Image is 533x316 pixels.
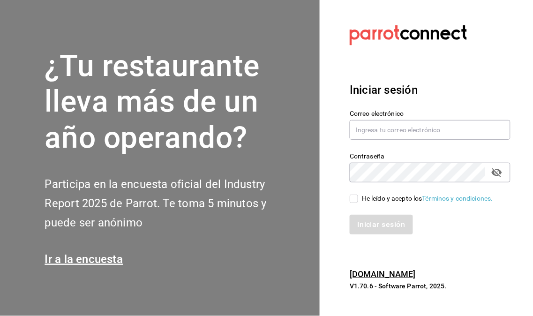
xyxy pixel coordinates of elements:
[350,152,384,160] font: Contraseña
[45,48,260,156] font: ¿Tu restaurante lleva más de un año operando?
[362,195,422,202] font: He leído y acepto los
[350,282,447,290] font: V1.70.6 - Software Parrot, 2025.
[350,269,416,279] a: [DOMAIN_NAME]
[489,165,505,181] button: campo de contraseña
[422,195,493,202] a: Términos y condiciones.
[350,120,510,140] input: Ingresa tu correo electrónico
[350,83,418,97] font: Iniciar sesión
[45,178,267,229] font: Participa en la encuesta oficial del Industry Report 2025 de Parrot. Te toma 5 minutos y puede se...
[45,253,123,266] a: Ir a la encuesta
[350,110,404,117] font: Correo electrónico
